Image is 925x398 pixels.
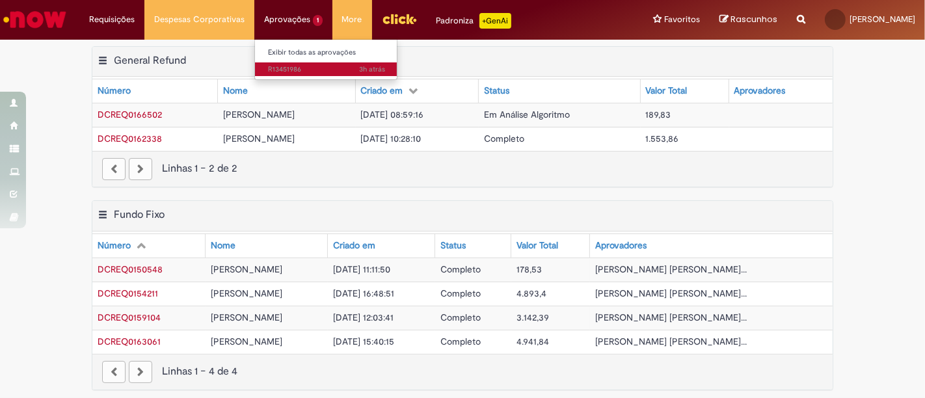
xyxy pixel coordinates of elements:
[516,239,558,252] div: Valor Total
[731,13,777,25] span: Rascunhos
[361,133,422,144] span: [DATE] 10:28:10
[333,263,390,275] span: [DATE] 11:11:50
[333,312,394,323] span: [DATE] 12:03:41
[211,312,282,323] span: [PERSON_NAME]
[223,133,295,144] span: [PERSON_NAME]
[479,13,511,29] p: +GenAi
[516,287,546,299] span: 4.893,4
[98,85,131,98] div: Número
[255,62,398,77] a: Aberto R13451986 :
[664,13,700,26] span: Favoritos
[440,336,481,347] span: Completo
[211,239,235,252] div: Nome
[516,263,542,275] span: 178,53
[646,85,688,98] div: Valor Total
[98,109,162,120] span: DCREQ0166502
[98,208,108,225] button: Fundo Fixo Menu de contexto
[595,287,747,299] span: [PERSON_NAME] [PERSON_NAME]...
[313,15,323,26] span: 1
[359,64,385,74] span: 3h atrás
[92,151,833,187] nav: paginação
[436,13,511,29] div: Padroniza
[98,54,108,71] button: General Refund Menu de contexto
[98,133,162,144] span: DCREQ0162338
[440,263,481,275] span: Completo
[595,312,747,323] span: [PERSON_NAME] [PERSON_NAME]...
[98,312,161,323] a: Abrir Registro: DCREQ0159104
[211,287,282,299] span: [PERSON_NAME]
[734,85,786,98] div: Aprovadores
[440,287,481,299] span: Completo
[484,85,509,98] div: Status
[719,14,777,26] a: Rascunhos
[516,336,549,347] span: 4.941,84
[342,13,362,26] span: More
[595,239,647,252] div: Aprovadores
[114,208,165,221] h2: Fundo Fixo
[268,64,385,75] span: R13451986
[264,13,310,26] span: Aprovações
[850,14,915,25] span: [PERSON_NAME]
[255,46,398,60] a: Exibir todas as aprovações
[646,109,671,120] span: 189,83
[98,336,161,347] a: Abrir Registro: DCREQ0163061
[211,263,282,275] span: [PERSON_NAME]
[98,336,161,347] span: DCREQ0163061
[516,312,549,323] span: 3.142,39
[98,287,158,299] a: Abrir Registro: DCREQ0154211
[98,263,163,275] span: DCREQ0150548
[98,239,131,252] div: Número
[98,133,162,144] a: Abrir Registro: DCREQ0162338
[102,161,823,176] div: Linhas 1 − 2 de 2
[154,13,245,26] span: Despesas Corporativas
[440,312,481,323] span: Completo
[361,85,403,98] div: Criado em
[98,109,162,120] a: Abrir Registro: DCREQ0166502
[333,287,394,299] span: [DATE] 16:48:51
[223,109,295,120] span: [PERSON_NAME]
[92,354,833,390] nav: paginação
[333,239,375,252] div: Criado em
[646,133,679,144] span: 1.553,86
[333,336,394,347] span: [DATE] 15:40:15
[254,39,397,80] ul: Aprovações
[484,109,570,120] span: Em Análise Algoritmo
[595,336,747,347] span: [PERSON_NAME] [PERSON_NAME]...
[382,9,417,29] img: click_logo_yellow_360x200.png
[223,85,248,98] div: Nome
[89,13,135,26] span: Requisições
[98,312,161,323] span: DCREQ0159104
[359,64,385,74] time: 27/08/2025 11:41:57
[114,54,186,67] h2: General Refund
[440,239,466,252] div: Status
[1,7,68,33] img: ServiceNow
[595,263,747,275] span: [PERSON_NAME] [PERSON_NAME]...
[361,109,424,120] span: [DATE] 08:59:16
[98,263,163,275] a: Abrir Registro: DCREQ0150548
[102,364,823,379] div: Linhas 1 − 4 de 4
[98,287,158,299] span: DCREQ0154211
[211,336,282,347] span: [PERSON_NAME]
[484,133,524,144] span: Completo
